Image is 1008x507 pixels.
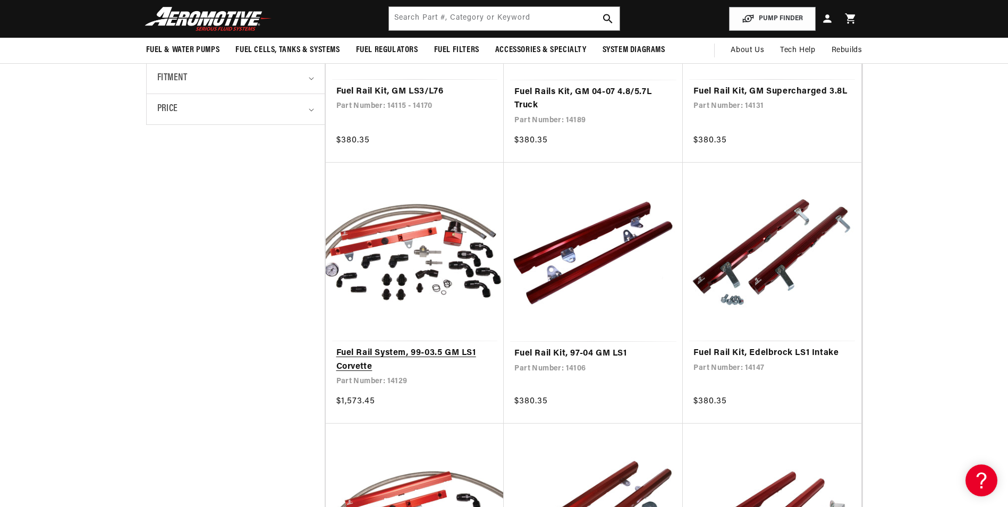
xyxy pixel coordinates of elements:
summary: Fitment (0 selected) [157,63,314,94]
span: Tech Help [780,45,815,56]
span: Price [157,102,178,116]
summary: Fuel Filters [426,38,487,63]
img: Aeromotive [142,6,275,31]
summary: Fuel Regulators [348,38,426,63]
span: Fuel & Water Pumps [146,45,220,56]
summary: Accessories & Specialty [487,38,595,63]
a: Fuel Rails Kit, GM 04-07 4.8/5.7L Truck [514,86,672,113]
a: Fuel Rail Kit, Edelbrock LS1 Intake [693,347,851,360]
span: Rebuilds [832,45,862,56]
button: PUMP FINDER [729,7,816,31]
summary: Fuel Cells, Tanks & Systems [227,38,348,63]
a: Fuel Rail Kit, GM Supercharged 3.8L [693,85,851,99]
span: Fuel Regulators [356,45,418,56]
button: search button [596,7,620,30]
summary: Fuel & Water Pumps [138,38,228,63]
summary: Tech Help [772,38,823,63]
input: Search by Part Number, Category or Keyword [389,7,620,30]
span: System Diagrams [603,45,665,56]
a: About Us [723,38,772,63]
summary: Price [157,94,314,124]
summary: System Diagrams [595,38,673,63]
summary: Rebuilds [824,38,870,63]
a: Fuel Rail System, 99-03.5 GM LS1 Corvette [336,347,494,374]
span: About Us [731,46,764,54]
a: Fuel Rail Kit, GM LS3/L76 [336,85,494,99]
a: Fuel Rail Kit, 97-04 GM LS1 [514,347,672,361]
span: Fuel Cells, Tanks & Systems [235,45,340,56]
span: Accessories & Specialty [495,45,587,56]
span: Fuel Filters [434,45,479,56]
span: Fitment [157,71,188,86]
